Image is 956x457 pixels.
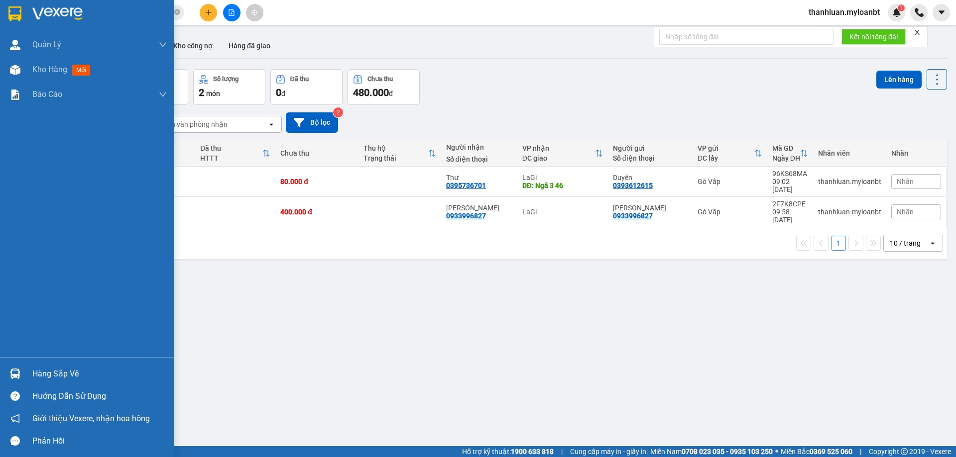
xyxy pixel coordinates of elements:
[200,154,262,162] div: HTTT
[693,140,767,167] th: Toggle SortBy
[159,91,167,98] span: down
[8,6,21,21] img: logo-vxr
[286,112,338,133] button: Bộ lọc
[831,236,846,251] button: 1
[929,239,937,247] svg: open
[280,178,353,185] div: 80.000 đ
[898,4,905,11] sup: 1
[446,143,512,151] div: Người nhận
[32,389,167,404] div: Hướng dẫn sử dụng
[32,38,61,51] span: Quản Lý
[10,368,20,379] img: warehouse-icon
[206,90,220,97] span: món
[818,208,881,216] div: thanhluan.myloanbt
[4,25,88,44] span: 33 Bác Ái, P Phước Hội, TX Lagi
[4,45,49,55] span: 0968278298
[159,119,228,129] div: Chọn văn phòng nhận
[891,149,941,157] div: Nhãn
[32,88,62,100] span: Báo cáo
[32,366,167,381] div: Hàng sắp về
[280,149,353,157] div: Chưa thu
[195,140,275,167] th: Toggle SortBy
[772,144,800,152] div: Mã GD
[4,5,90,19] strong: Nhà xe Mỹ Loan
[772,178,808,193] div: 09:02 [DATE]
[890,238,921,248] div: 10 / trang
[104,63,134,74] span: Gò Vấp
[914,29,921,36] span: close
[522,174,603,182] div: LaGi
[200,144,262,152] div: Đã thu
[193,69,265,105] button: Số lượng2món
[246,4,263,21] button: aim
[659,29,834,45] input: Nhập số tổng đài
[446,155,512,163] div: Số điện thoại
[892,8,901,17] img: icon-new-feature
[200,4,217,21] button: plus
[818,149,881,157] div: Nhân viên
[901,448,908,455] span: copyright
[10,40,20,50] img: warehouse-icon
[165,34,221,58] button: Kho công nợ
[698,144,754,152] div: VP gửi
[72,65,90,76] span: mới
[10,90,20,100] img: solution-icon
[10,414,20,423] span: notification
[915,8,924,17] img: phone-icon
[358,140,441,167] th: Toggle SortBy
[159,41,167,49] span: down
[849,31,898,42] span: Kết nối tổng đài
[937,8,946,17] span: caret-down
[446,212,486,220] div: 0933996827
[348,69,420,105] button: Chưa thu480.000đ
[205,9,212,16] span: plus
[270,69,343,105] button: Đã thu0đ
[810,448,852,456] strong: 0369 525 060
[613,204,688,212] div: phương uyên
[876,71,922,89] button: Lên hàng
[10,436,20,446] span: message
[251,9,258,16] span: aim
[446,204,512,212] div: phương uyên
[32,434,167,449] div: Phản hồi
[613,174,688,182] div: Duyên
[228,9,235,16] span: file-add
[446,174,512,182] div: Thư
[570,446,648,457] span: Cung cấp máy in - giấy in:
[841,29,906,45] button: Kết nối tổng đài
[267,120,275,128] svg: open
[199,87,204,98] span: 2
[221,34,278,58] button: Hàng đã giao
[522,208,603,216] div: LaGi
[4,63,67,74] strong: Phiếu gửi hàng
[801,6,888,18] span: thanhluan.myloanbt
[363,144,428,152] div: Thu hộ
[772,170,808,178] div: 96KS68MA
[933,4,950,21] button: caret-down
[781,446,852,457] span: Miền Bắc
[10,391,20,401] span: question-circle
[389,90,393,97] span: đ
[32,412,150,425] span: Giới thiệu Vexere, nhận hoa hồng
[522,144,595,152] div: VP nhận
[613,144,688,152] div: Người gửi
[223,4,240,21] button: file-add
[363,154,428,162] div: Trạng thái
[522,182,603,189] div: DĐ: Ngã 3 46
[213,76,239,83] div: Số lượng
[897,208,914,216] span: Nhãn
[517,140,608,167] th: Toggle SortBy
[613,182,653,189] div: 0393612615
[698,208,762,216] div: Gò Vấp
[10,65,20,75] img: warehouse-icon
[650,446,773,457] span: Miền Nam
[561,446,563,457] span: |
[280,208,353,216] div: 400.000 đ
[613,212,653,220] div: 0933996827
[281,90,285,97] span: đ
[290,76,309,83] div: Đã thu
[174,8,180,17] span: close-circle
[96,5,143,16] span: 96KS68MA
[818,178,881,185] div: thanhluan.myloanbt
[462,446,554,457] span: Hỗ trợ kỹ thuật:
